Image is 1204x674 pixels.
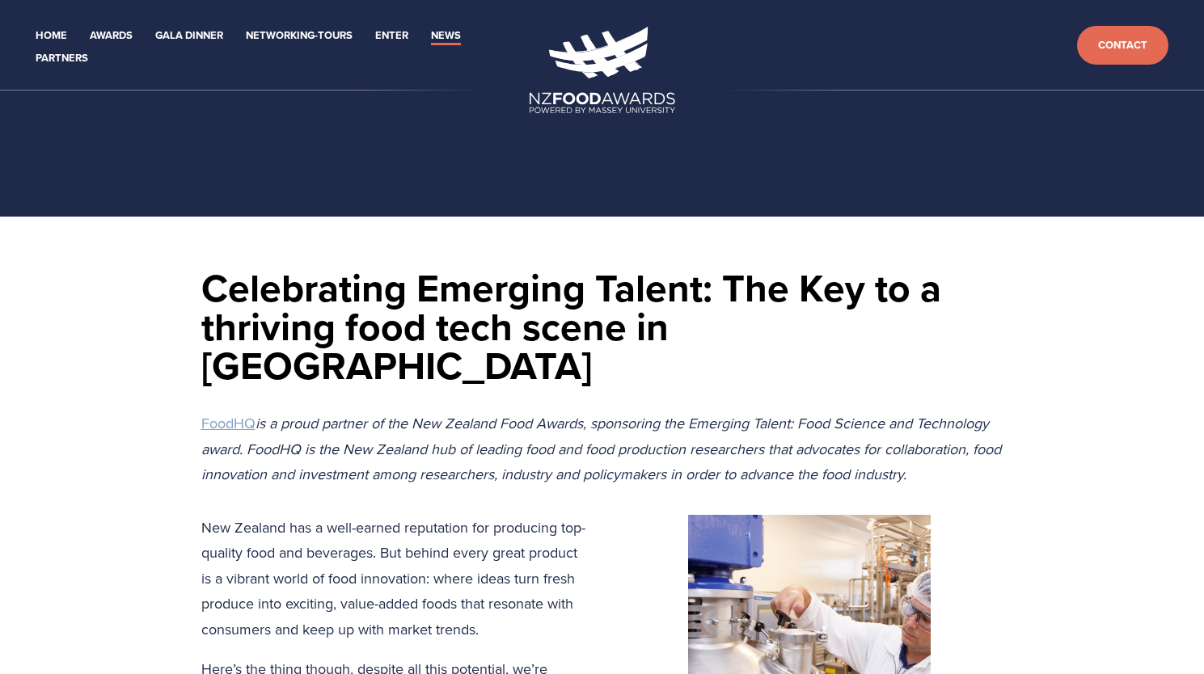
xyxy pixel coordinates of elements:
a: Contact [1077,26,1168,65]
a: News [431,27,461,45]
a: Networking-Tours [246,27,353,45]
a: Awards [90,27,133,45]
a: Gala Dinner [155,27,223,45]
h1: Celebrating Emerging Talent: The Key to a thriving food tech scene in [GEOGRAPHIC_DATA] [201,268,1003,385]
em: is a proud partner of the New Zealand Food Awards, sponsoring the Emerging Talent: Food Science a... [201,413,1005,484]
a: FoodHQ [201,413,256,433]
a: Home [36,27,67,45]
a: Partners [36,49,88,68]
a: Enter [375,27,408,45]
p: New Zealand has a well-earned reputation for producing top-quality food and beverages. But behind... [201,515,1003,642]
